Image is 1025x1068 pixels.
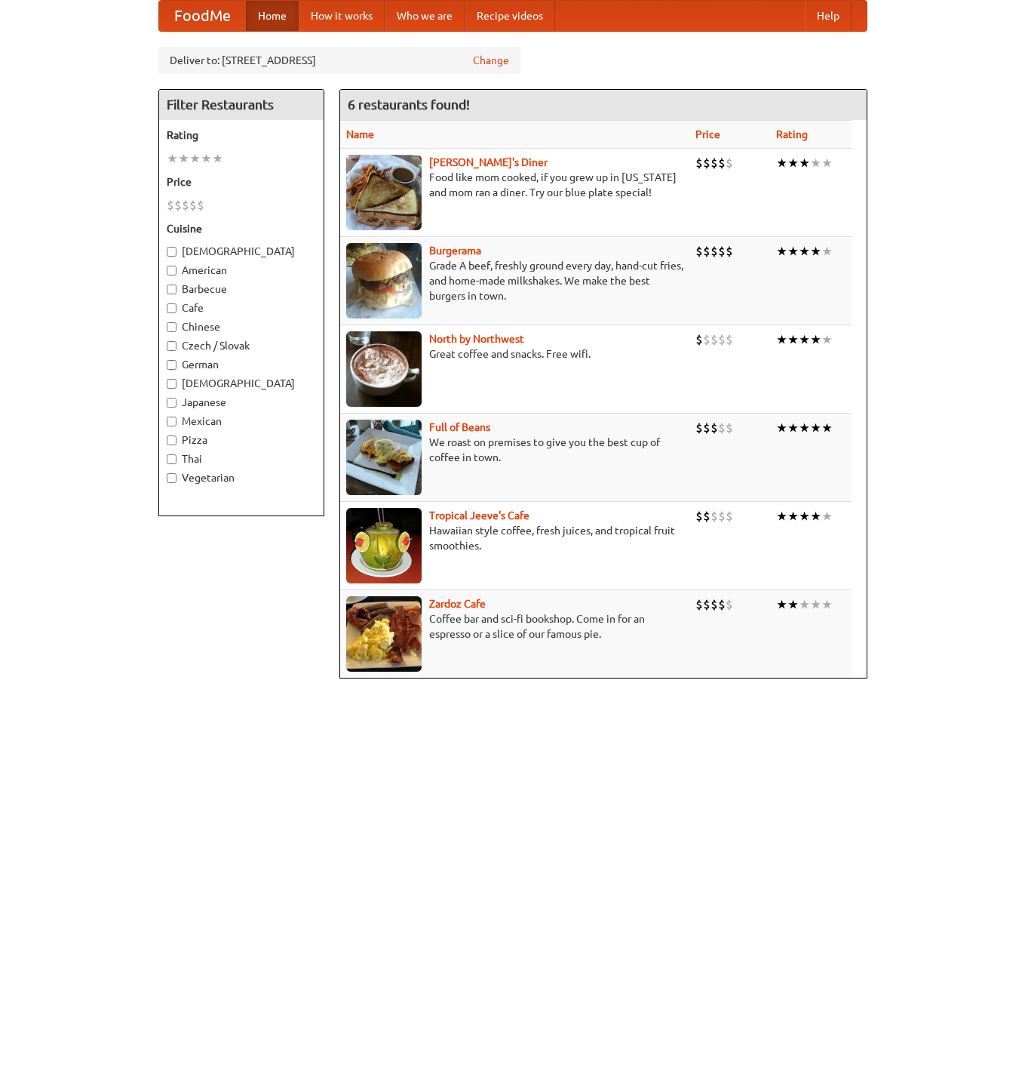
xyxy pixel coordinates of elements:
[703,331,710,348] li: $
[346,128,374,140] a: Name
[718,243,726,260] li: $
[805,1,852,31] a: Help
[776,331,787,348] li: ★
[346,523,683,553] p: Hawaiian style coffee, fresh juices, and tropical fruit smoothies.
[167,395,316,410] label: Japanese
[799,596,810,613] li: ★
[346,155,422,230] img: sallys.jpg
[473,53,509,68] a: Change
[821,420,833,436] li: ★
[718,508,726,525] li: $
[718,155,726,171] li: $
[703,596,710,613] li: $
[385,1,465,31] a: Who we are
[158,47,520,74] div: Deliver to: [STREET_ADDRESS]
[167,436,176,445] input: Pizza
[703,420,710,436] li: $
[718,420,726,436] li: $
[726,331,733,348] li: $
[429,509,529,522] a: Tropical Jeeve's Cafe
[167,432,316,448] label: Pizza
[799,508,810,525] li: ★
[710,420,718,436] li: $
[799,155,810,171] li: ★
[776,243,787,260] li: ★
[695,243,703,260] li: $
[429,156,548,168] a: [PERSON_NAME]'s Diner
[776,420,787,436] li: ★
[776,508,787,525] li: ★
[429,598,486,610] b: Zardoz Cafe
[346,611,683,642] p: Coffee bar and sci-fi bookshop. Come in for an espresso or a slice of our famous pie.
[695,155,703,171] li: $
[212,150,223,167] li: ★
[799,243,810,260] li: ★
[346,258,683,303] p: Grade A beef, freshly ground every day, hand-cut fries, and home-made milkshakes. We make the bes...
[726,596,733,613] li: $
[429,333,524,345] a: North by Northwest
[159,1,246,31] a: FoodMe
[167,303,176,313] input: Cafe
[167,473,176,483] input: Vegetarian
[167,263,316,278] label: American
[346,435,683,465] p: We roast on premises to give you the best cup of coffee in town.
[167,319,316,334] label: Chinese
[167,454,176,464] input: Thai
[787,331,799,348] li: ★
[703,155,710,171] li: $
[810,420,821,436] li: ★
[246,1,299,31] a: Home
[167,379,176,389] input: [DEMOGRAPHIC_DATA]
[167,266,176,275] input: American
[710,243,718,260] li: $
[346,331,422,407] img: north.jpg
[167,376,316,391] label: [DEMOGRAPHIC_DATA]
[167,300,316,315] label: Cafe
[167,221,316,236] h5: Cuisine
[182,197,189,214] li: $
[718,596,726,613] li: $
[821,508,833,525] li: ★
[346,596,422,672] img: zardoz.jpg
[167,285,176,294] input: Barbecue
[810,243,821,260] li: ★
[695,331,703,348] li: $
[429,245,481,257] a: Burgerama
[429,421,490,433] b: Full of Beans
[821,155,833,171] li: ★
[799,331,810,348] li: ★
[299,1,385,31] a: How it works
[167,174,316,189] h5: Price
[174,197,182,214] li: $
[167,150,178,167] li: ★
[703,508,710,525] li: $
[167,247,176,257] input: [DEMOGRAPHIC_DATA]
[167,282,316,297] label: Barbecue
[167,341,176,351] input: Czech / Slovak
[167,338,316,353] label: Czech / Slovak
[821,596,833,613] li: ★
[167,128,316,143] h5: Rating
[695,508,703,525] li: $
[726,508,733,525] li: $
[810,155,821,171] li: ★
[726,243,733,260] li: $
[799,420,810,436] li: ★
[695,596,703,613] li: $
[810,508,821,525] li: ★
[787,420,799,436] li: ★
[167,417,176,426] input: Mexican
[787,596,799,613] li: ★
[710,331,718,348] li: $
[346,170,683,200] p: Food like mom cooked, if you grew up in [US_STATE] and mom ran a diner. Try our blue plate special!
[346,243,422,319] img: burgerama.jpg
[821,243,833,260] li: ★
[695,128,720,140] a: Price
[821,331,833,348] li: ★
[178,150,189,167] li: ★
[346,346,683,362] p: Great coffee and snacks. Free wifi.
